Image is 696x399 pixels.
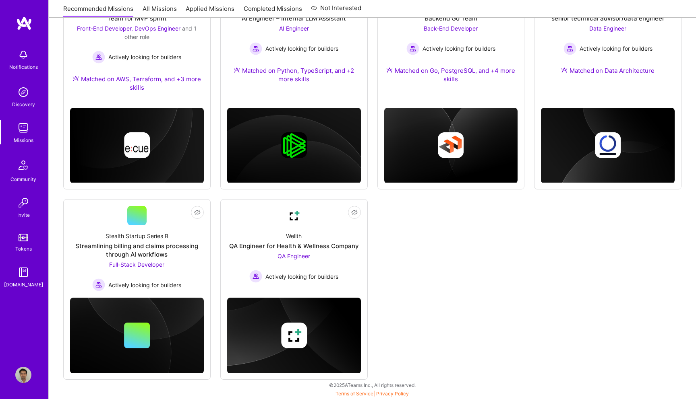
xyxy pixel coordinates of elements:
[48,375,696,395] div: © 2025 ATeams Inc., All rights reserved.
[541,108,675,183] img: cover
[384,108,518,183] img: cover
[595,132,621,158] img: Company logo
[561,66,655,75] div: Matched on Data Architecture
[249,42,262,55] img: Actively looking for builders
[143,4,177,18] a: All Missions
[284,206,304,225] img: Company Logo
[286,232,302,240] div: Wellth
[92,278,105,291] img: Actively looking for builders
[278,253,310,259] span: QA Engineer
[15,47,31,63] img: bell
[14,136,33,144] div: Missions
[406,42,419,55] img: Actively looking for builders
[589,25,626,32] span: Data Engineer
[108,281,181,289] span: Actively looking for builders
[63,4,133,18] a: Recommended Missions
[244,4,302,18] a: Completed Missions
[70,75,204,92] div: Matched on AWS, Terraform, and +3 more skills
[15,195,31,211] img: Invite
[424,25,478,32] span: Back-End Developer
[70,242,204,259] div: Streamlining billing and claims processing through AI workflows
[425,14,477,23] div: Backend Go Team
[423,44,495,53] span: Actively looking for builders
[106,232,168,240] div: Stealth Startup Series B
[17,211,30,219] div: Invite
[227,108,361,183] img: cover
[234,67,240,73] img: Ateam Purple Icon
[124,132,150,158] img: Company logo
[70,108,204,183] img: cover
[265,44,338,53] span: Actively looking for builders
[15,264,31,280] img: guide book
[12,100,35,109] div: Discovery
[265,272,338,281] span: Actively looking for builders
[186,4,234,18] a: Applied Missions
[551,14,665,23] div: senior technical advisor/data engineer
[376,391,409,397] a: Privacy Policy
[229,242,359,250] div: QA Engineer for Health & Wellness Company
[77,25,180,32] span: Front-End Developer, DevOps Engineer
[14,156,33,175] img: Community
[336,391,409,397] span: |
[227,298,361,373] img: cover
[15,367,31,383] img: User Avatar
[561,67,568,73] img: Ateam Purple Icon
[19,234,28,241] img: tokens
[311,3,361,18] a: Not Interested
[9,63,38,71] div: Notifications
[227,206,361,286] a: Company LogoWellthQA Engineer for Health & Wellness CompanyQA Engineer Actively looking for build...
[10,175,36,183] div: Community
[384,66,518,83] div: Matched on Go, PostgreSQL, and +4 more skills
[107,14,167,23] div: Team for MVP sprint
[124,25,197,40] span: and 1 other role
[351,209,358,216] i: icon EyeClosed
[108,53,181,61] span: Actively looking for builders
[279,25,309,32] span: AI Engineer
[580,44,652,53] span: Actively looking for builders
[227,66,361,83] div: Matched on Python, TypeScript, and +2 more skills
[386,67,393,73] img: Ateam Purple Icon
[109,261,164,268] span: Full-Stack Developer
[281,323,307,348] img: Company logo
[72,75,79,82] img: Ateam Purple Icon
[242,14,346,23] div: AI Engineer – Internal LLM Assistant
[438,132,464,158] img: Company logo
[70,206,204,291] a: Stealth Startup Series BStreamlining billing and claims processing through AI workflowsFull-Stack...
[281,132,307,158] img: Company logo
[15,245,32,253] div: Tokens
[15,84,31,100] img: discovery
[249,270,262,283] img: Actively looking for builders
[4,280,43,289] div: [DOMAIN_NAME]
[563,42,576,55] img: Actively looking for builders
[336,391,373,397] a: Terms of Service
[13,367,33,383] a: User Avatar
[15,120,31,136] img: teamwork
[194,209,201,216] i: icon EyeClosed
[16,16,32,31] img: logo
[70,298,204,373] img: cover
[92,51,105,64] img: Actively looking for builders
